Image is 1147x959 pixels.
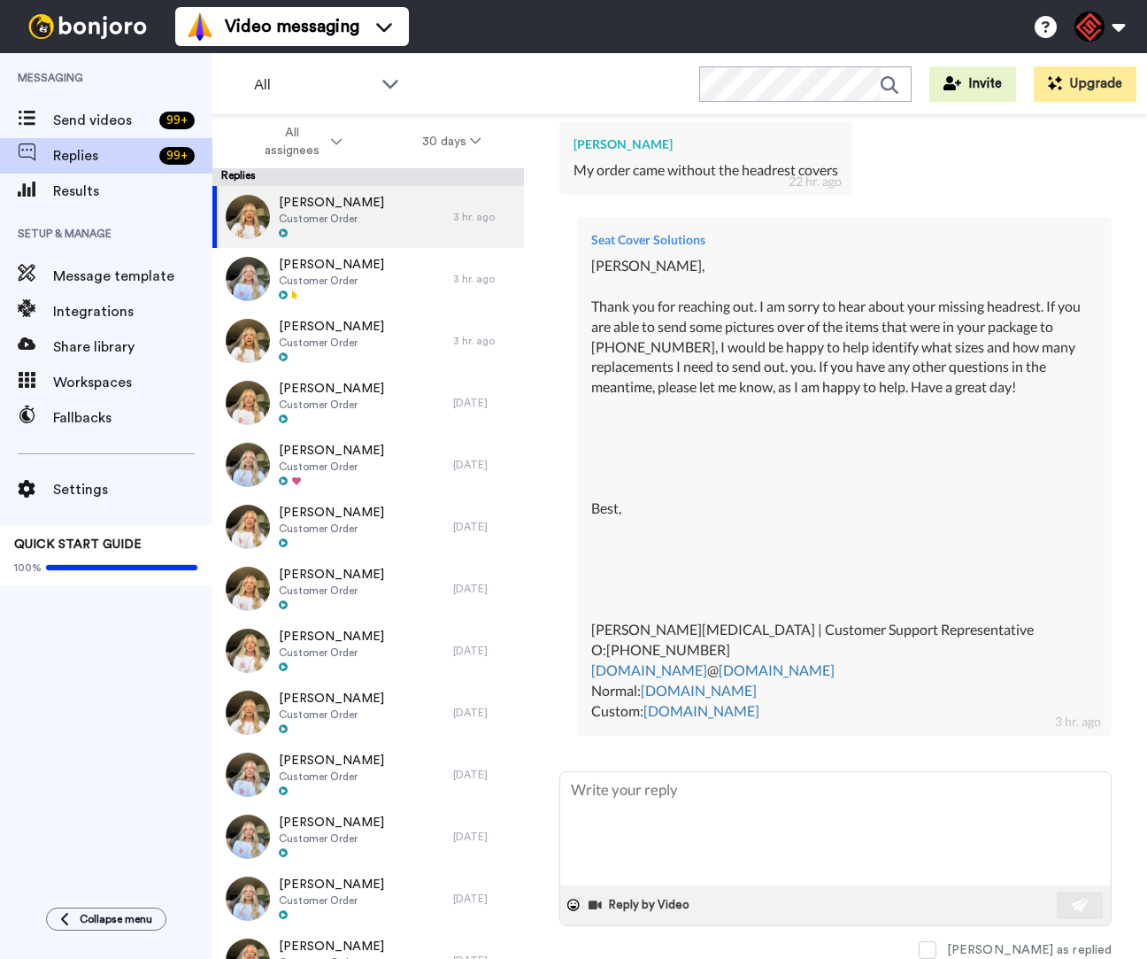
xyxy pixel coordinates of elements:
[226,567,270,611] img: fea695a4-2ba1-4f94-a12d-7ff03fcb631b-thumb.jpg
[212,744,524,806] a: [PERSON_NAME]Customer Order[DATE]
[279,831,384,846] span: Customer Order
[21,14,154,39] img: bj-logo-header-white.svg
[212,248,524,310] a: [PERSON_NAME]Customer Order3 hr. ago
[947,941,1112,959] div: [PERSON_NAME] as replied
[225,14,359,39] span: Video messaging
[453,582,515,596] div: [DATE]
[226,505,270,549] img: 05ecce37-b6ae-4521-b511-6b95e3e2b97b-thumb.jpg
[789,173,842,190] div: 22 hr. ago
[641,682,757,699] a: [DOMAIN_NAME]
[279,628,384,646] span: [PERSON_NAME]
[453,644,515,658] div: [DATE]
[1055,713,1101,731] div: 3 hr. ago
[212,496,524,558] a: [PERSON_NAME]Customer Order[DATE]
[159,147,195,165] div: 99 +
[573,160,838,181] div: My order came without the headrest covers
[212,620,524,682] a: [PERSON_NAME]Customer Order[DATE]
[573,135,838,153] div: [PERSON_NAME]
[254,74,373,96] span: All
[279,708,384,722] span: Customer Order
[226,753,270,797] img: 7b9c3a2f-2591-432a-8298-4cf91e5ea7b3-thumb.jpg
[212,372,524,434] a: [PERSON_NAME]Customer Order[DATE]
[279,876,384,893] span: [PERSON_NAME]
[212,558,524,620] a: [PERSON_NAME]Customer Order[DATE]
[453,334,515,348] div: 3 hr. ago
[453,458,515,472] div: [DATE]
[212,682,524,744] a: [PERSON_NAME]Customer Order[DATE]
[226,877,270,921] img: 6c834708-44b4-43aa-b59a-1f988d0ba825-thumb.jpg
[226,815,270,859] img: f5715ba0-7048-453f-88a7-e70fb52eaec2-thumb.jpg
[643,702,759,719] a: [DOMAIN_NAME]
[279,770,384,784] span: Customer Order
[279,256,384,274] span: [PERSON_NAME]
[279,504,384,522] span: [PERSON_NAME]
[53,372,212,393] span: Workspaces
[279,893,384,908] span: Customer Order
[212,806,524,868] a: [PERSON_NAME]Customer Order[DATE]
[453,210,515,224] div: 3 hr. ago
[53,407,212,429] span: Fallbacks
[53,145,152,166] span: Replies
[14,538,142,551] span: QUICK START GUIDE
[279,566,384,584] span: [PERSON_NAME]
[279,646,384,660] span: Customer Order
[453,520,515,534] div: [DATE]
[53,181,212,202] span: Results
[279,442,384,460] span: [PERSON_NAME]
[53,266,212,287] span: Message template
[279,814,384,831] span: [PERSON_NAME]
[279,212,384,226] span: Customer Order
[453,892,515,906] div: [DATE]
[279,938,384,955] span: [PERSON_NAME]
[453,706,515,720] div: [DATE]
[53,479,212,500] span: Settings
[212,186,524,248] a: [PERSON_NAME]Customer Order3 hr. ago
[591,256,1097,721] div: [PERSON_NAME], Thank you for reaching out. I am sorry to hear about your missing headrest. If you...
[279,398,384,412] span: Customer Order
[46,908,166,931] button: Collapse menu
[216,117,382,166] button: All assignees
[587,892,695,918] button: Reply by Video
[453,830,515,844] div: [DATE]
[53,336,212,358] span: Share library
[279,336,384,350] span: Customer Order
[226,195,270,239] img: ce5357cb-026c-433d-aaba-63ae9457c6c3-thumb.jpg
[226,381,270,425] img: e931e3cf-1be3-46ad-9774-e8adbcc006d0-thumb.jpg
[279,690,384,708] span: [PERSON_NAME]
[279,584,384,598] span: Customer Order
[212,310,524,372] a: [PERSON_NAME]Customer Order3 hr. ago
[226,443,270,487] img: 5679cb2b-1065-4aa9-aaa1-910e677a4987-thumb.jpg
[279,752,384,770] span: [PERSON_NAME]
[212,168,524,186] div: Replies
[1071,898,1090,912] img: send-white.svg
[80,912,152,926] span: Collapse menu
[226,319,270,363] img: 0a07464a-5a72-4ec9-8cd0-63d7fc57003b-thumb.jpg
[226,691,270,735] img: f342b07d-fabd-4193-8f22-9bea2f7d3a21-thumb.jpg
[719,661,835,678] a: [DOMAIN_NAME]
[226,629,270,673] img: 52ca0e81-6046-4e95-a981-4d47291f86d8-thumb.jpg
[256,124,327,159] span: All assignees
[279,274,384,288] span: Customer Order
[279,380,384,398] span: [PERSON_NAME]
[591,661,707,678] a: [DOMAIN_NAME]
[53,301,212,322] span: Integrations
[212,434,524,496] a: [PERSON_NAME]Customer Order[DATE]
[453,272,515,286] div: 3 hr. ago
[279,460,384,474] span: Customer Order
[453,396,515,410] div: [DATE]
[453,768,515,782] div: [DATE]
[14,561,42,575] span: 100%
[279,318,384,336] span: [PERSON_NAME]
[929,66,1016,102] button: Invite
[591,231,1097,249] div: Seat Cover Solutions
[53,110,152,131] span: Send videos
[226,257,270,301] img: bcb6f276-295a-4da1-af94-775b6eb3321f-thumb.jpg
[159,112,195,129] div: 99 +
[279,194,384,212] span: [PERSON_NAME]
[1034,66,1136,102] button: Upgrade
[382,126,521,158] button: 30 days
[279,522,384,536] span: Customer Order
[212,868,524,930] a: [PERSON_NAME]Customer Order[DATE]
[186,12,214,41] img: vm-color.svg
